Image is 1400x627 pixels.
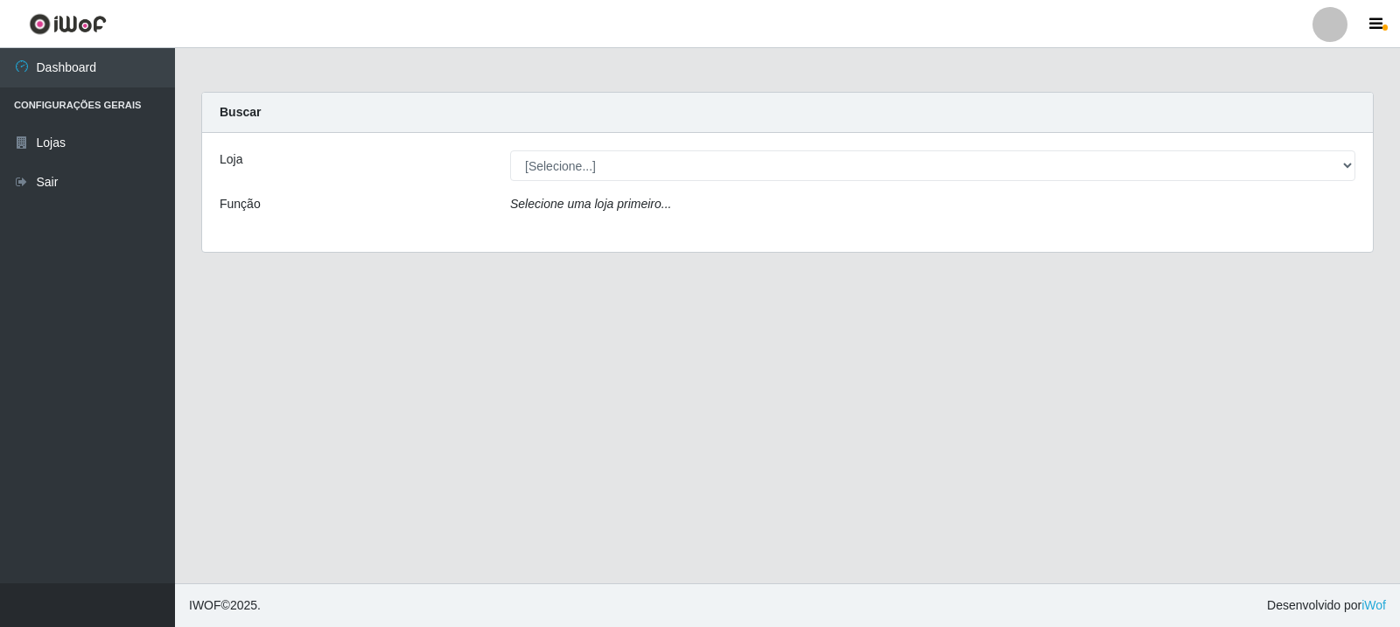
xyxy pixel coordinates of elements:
[510,197,671,211] i: Selecione uma loja primeiro...
[189,596,261,615] span: © 2025 .
[1361,598,1386,612] a: iWof
[29,13,107,35] img: CoreUI Logo
[220,105,261,119] strong: Buscar
[220,195,261,213] label: Função
[1267,596,1386,615] span: Desenvolvido por
[220,150,242,169] label: Loja
[189,598,221,612] span: IWOF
